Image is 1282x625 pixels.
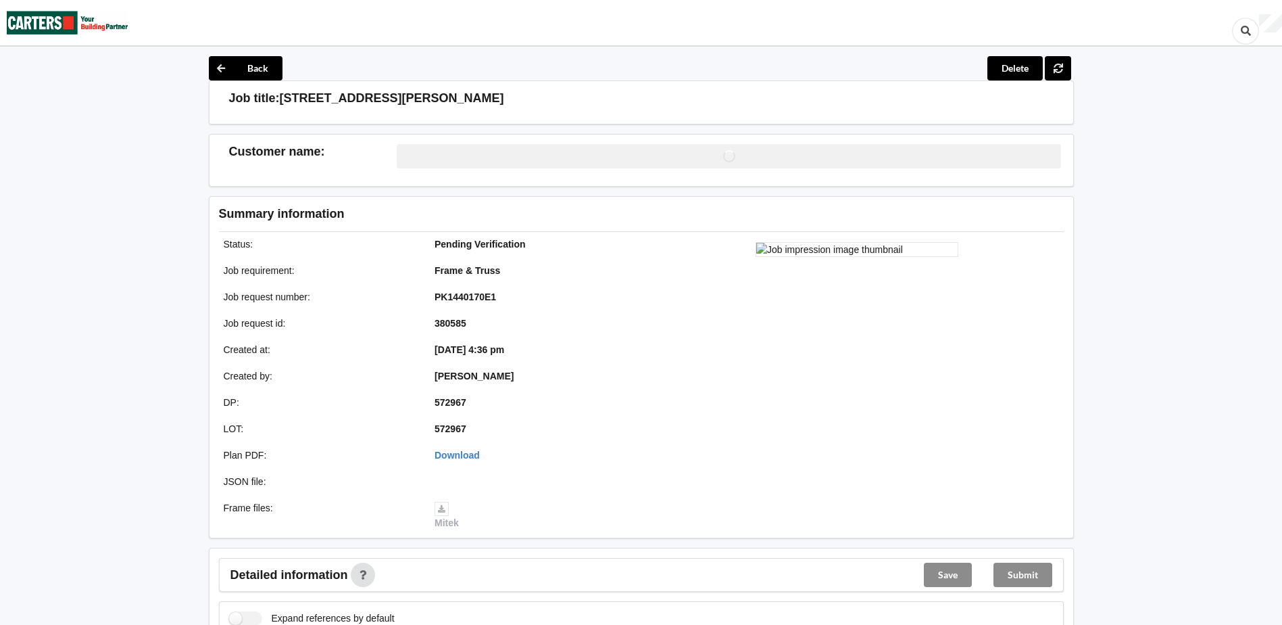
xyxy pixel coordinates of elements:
[229,91,280,106] h3: Job title:
[1259,14,1282,33] div: User Profile
[435,371,514,381] b: [PERSON_NAME]
[435,239,526,250] b: Pending Verification
[435,292,496,302] b: PK1440170E1
[435,450,480,461] a: Download
[214,264,426,277] div: Job requirement :
[214,448,426,462] div: Plan PDF :
[214,396,426,409] div: DP :
[209,56,282,80] button: Back
[435,397,466,408] b: 572967
[230,569,348,581] span: Detailed information
[229,144,397,160] h3: Customer name :
[214,475,426,488] div: JSON file :
[435,503,459,528] a: Mitek
[214,501,426,530] div: Frame files :
[7,1,128,45] img: Carters
[435,318,466,329] b: 380585
[214,290,426,304] div: Job request number :
[987,56,1043,80] button: Delete
[435,344,504,355] b: [DATE] 4:36 pm
[214,422,426,436] div: LOT :
[214,317,426,330] div: Job request id :
[280,91,504,106] h3: [STREET_ADDRESS][PERSON_NAME]
[214,369,426,383] div: Created by :
[214,343,426,356] div: Created at :
[219,206,848,222] h3: Summary information
[435,265,500,276] b: Frame & Truss
[214,237,426,251] div: Status :
[756,242,958,257] img: Job impression image thumbnail
[435,423,466,434] b: 572967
